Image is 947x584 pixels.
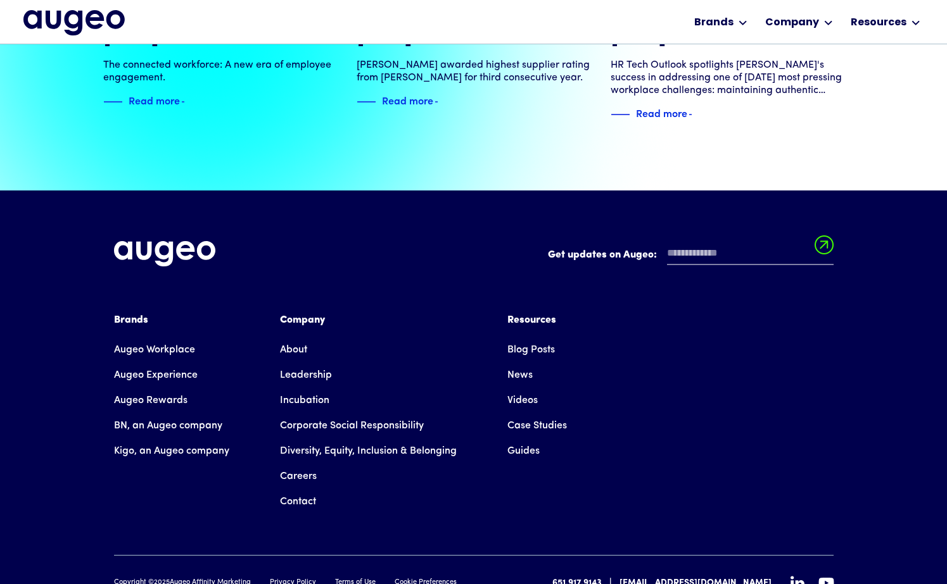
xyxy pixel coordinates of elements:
div: Company [280,313,457,328]
img: Blue text arrow [435,94,454,109]
div: Company [765,15,819,30]
div: Read more [636,105,687,120]
img: Blue text arrow [181,94,200,109]
a: Corporate Social Responsibility [280,413,424,438]
a: Videos [507,388,538,413]
a: Augeo Rewards [114,388,187,413]
a: Careers [280,464,317,489]
img: Blue decorative line [357,94,376,109]
a: Kigo, an Augeo company [114,438,229,464]
a: Case Studies [507,413,567,438]
a: About [280,337,307,363]
a: BN, an Augeo company [114,413,222,438]
a: Leadership [280,363,332,388]
label: Get updates on Augeo: [548,247,657,263]
a: Contact [280,489,316,514]
div: Resources [851,15,906,30]
img: Augeo's full logo in white. [114,241,215,267]
img: Blue decorative line [611,107,630,122]
div: The connected workforce: A new era of employee engagement. [103,59,337,84]
input: Submit [815,235,834,262]
div: Resources [507,313,567,328]
a: home [23,10,125,37]
img: Blue decorative line [103,94,122,109]
img: Blue text arrow [689,107,708,122]
a: News [507,363,533,388]
div: Read more [129,92,180,108]
div: Brands [114,313,229,328]
a: Augeo Experience [114,363,198,388]
a: Augeo Workplace [114,337,195,363]
div: [PERSON_NAME] awarded highest supplier rating from [PERSON_NAME] for third consecutive year. [357,59,590,84]
a: Diversity, Equity, Inclusion & Belonging [280,438,457,464]
a: Guides [507,438,540,464]
a: Incubation [280,388,329,413]
div: Read more [382,92,433,108]
div: HR Tech Outlook spotlights [PERSON_NAME]'s success in addressing one of [DATE] most pressing work... [611,59,844,97]
a: Blog Posts [507,337,555,363]
div: Brands [694,15,734,30]
form: Email Form [548,241,834,271]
